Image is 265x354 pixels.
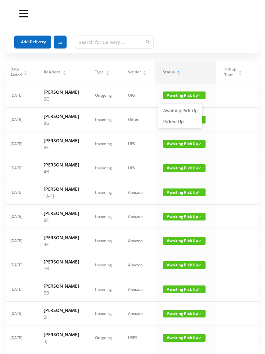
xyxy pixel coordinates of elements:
[198,191,201,194] i: icon: down
[44,186,79,192] h6: [PERSON_NAME]
[177,70,181,72] i: icon: caret-up
[159,116,201,127] a: Picked Up
[10,66,22,78] span: Date Added
[120,277,155,302] td: Amazon
[163,140,206,148] span: Awaiting Pick Up
[44,95,79,102] p: 2C
[44,241,79,248] p: 4F
[143,70,147,72] i: icon: caret-up
[106,72,110,74] i: icon: caret-down
[120,205,155,229] td: Amazon
[87,229,120,253] td: Incoming
[128,69,141,75] span: Vendor
[198,166,201,170] i: icon: down
[198,94,201,97] i: icon: down
[87,277,120,302] td: Incoming
[87,302,120,326] td: Incoming
[163,285,206,293] span: Awaiting Pick Up
[198,312,201,315] i: icon: down
[120,180,155,205] td: Amazon
[198,142,201,145] i: icon: down
[145,40,150,44] i: icon: search
[143,70,147,74] div: Sort
[163,261,206,269] span: Awaiting Pick Up
[44,289,79,296] p: 5B
[106,70,110,74] div: Sort
[163,91,206,99] span: Awaiting Pick Up
[44,113,79,120] h6: [PERSON_NAME]
[198,215,201,218] i: icon: down
[2,253,36,277] td: [DATE]
[198,239,201,242] i: icon: down
[44,307,79,314] h6: [PERSON_NAME]
[120,302,155,326] td: Amazon
[120,132,155,156] td: UPS
[44,283,79,289] h6: [PERSON_NAME]
[44,161,79,168] h6: [PERSON_NAME]
[87,132,120,156] td: Incoming
[24,70,27,74] div: Sort
[44,258,79,265] h6: [PERSON_NAME]
[198,288,201,291] i: icon: down
[198,263,201,267] i: icon: down
[44,192,79,199] p: 1A-1J
[2,83,36,108] td: [DATE]
[2,229,36,253] td: [DATE]
[44,314,79,320] p: 2H
[120,229,155,253] td: Amazon
[106,70,110,72] i: icon: caret-up
[238,72,242,74] i: icon: caret-down
[120,83,155,108] td: UPS
[163,310,206,317] span: Awaiting Pick Up
[2,180,36,205] td: [DATE]
[87,205,120,229] td: Incoming
[44,120,79,126] p: 8G
[44,137,79,144] h6: [PERSON_NAME]
[44,338,79,345] p: 3J
[238,70,242,74] div: Sort
[44,210,79,217] h6: [PERSON_NAME]
[143,72,147,74] i: icon: caret-down
[87,326,120,350] td: Outgoing
[44,234,79,241] h6: [PERSON_NAME]
[62,72,66,74] i: icon: caret-down
[62,70,66,74] div: Sort
[87,108,120,132] td: Incoming
[44,144,79,151] p: 8F
[159,105,201,116] a: Awaiting Pick Up
[44,89,79,95] h6: [PERSON_NAME]
[14,36,51,48] button: Add Delivery
[2,108,36,132] td: [DATE]
[120,253,155,277] td: Amazon
[224,66,236,78] span: Pickup Time
[75,36,154,48] input: Search for delivery...
[120,156,155,180] td: UPS
[177,72,181,74] i: icon: caret-down
[44,331,79,338] h6: [PERSON_NAME]
[87,83,120,108] td: Outgoing
[163,188,206,196] span: Awaiting Pick Up
[238,70,242,72] i: icon: caret-up
[163,69,175,75] span: Status
[163,334,206,342] span: Awaiting Pick Up
[2,205,36,229] td: [DATE]
[120,108,155,132] td: Other
[2,326,36,350] td: [DATE]
[2,277,36,302] td: [DATE]
[163,237,206,245] span: Awaiting Pick Up
[2,132,36,156] td: [DATE]
[44,69,60,75] span: Resident
[54,36,67,48] button: icon: download
[2,302,36,326] td: [DATE]
[87,253,120,277] td: Incoming
[2,156,36,180] td: [DATE]
[24,72,27,74] i: icon: caret-down
[163,164,206,172] span: Awaiting Pick Up
[120,326,155,350] td: USPS
[87,156,120,180] td: Incoming
[44,217,79,223] p: 8F
[95,69,103,75] span: Type
[44,168,79,175] p: 4B
[44,265,79,272] p: 7B
[198,336,201,339] i: icon: down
